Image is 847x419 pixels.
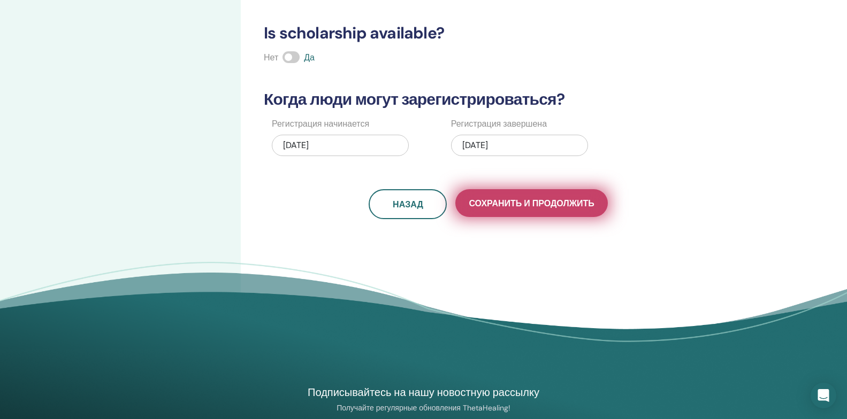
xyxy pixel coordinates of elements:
span: Нет [264,52,278,63]
button: Назад [369,189,447,219]
div: [DATE] [451,135,588,156]
button: Сохранить и продолжить [455,189,607,217]
label: Регистрация завершена [451,118,547,130]
h4: Подписывайтесь на нашу новостную рассылку [300,385,547,399]
label: Регистрация начинается [272,118,369,130]
div: Open Intercom Messenger [811,383,836,408]
span: Сохранить и продолжить [469,198,594,209]
span: Назад [393,199,423,210]
h3: Когда люди могут зарегистрироваться? [257,90,719,109]
h3: Is scholarship available? [257,24,719,43]
span: Да [304,52,315,63]
div: [DATE] [272,135,409,156]
p: Получайте регулярные обновления ThetaHealing! [300,403,547,413]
